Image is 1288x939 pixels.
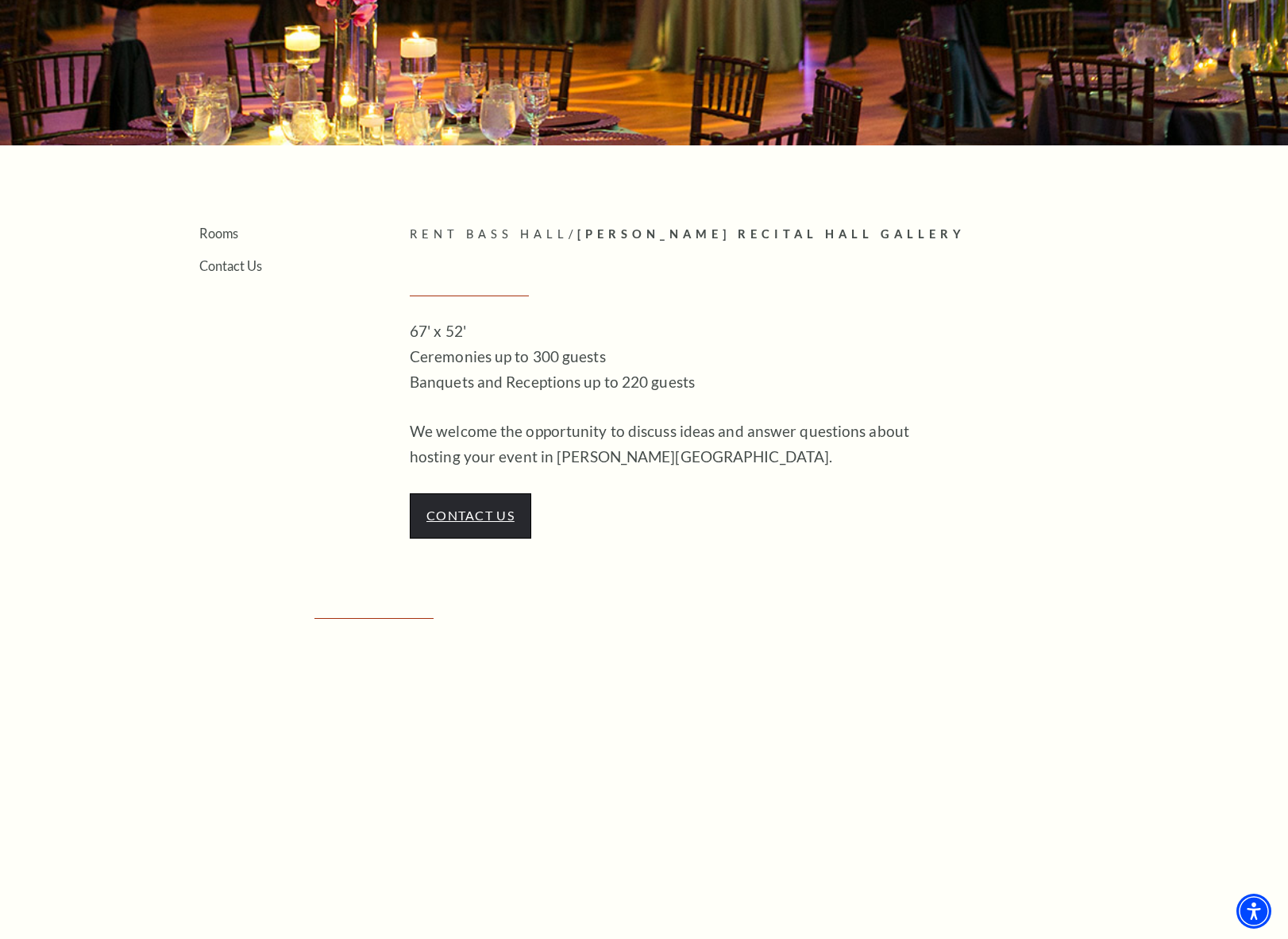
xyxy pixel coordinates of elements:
a: Contact Us [199,258,262,273]
span: 67' x 52' Ceremonies up to 300 guests Banquets and Receptions up to 220 guests [410,322,695,391]
span: Rent Bass Hall [410,227,569,241]
iframe: player-vimeo [314,641,974,927]
span: [PERSON_NAME] Recital Hall Gallery [577,227,966,241]
a: Rooms [199,226,238,241]
p: / [410,225,1136,245]
div: Accessibility Menu [1236,894,1271,929]
a: vimeo.com [314,912,974,930]
p: We welcome the opportunity to discuss ideas and answer questions about hosting your event in [PER... [410,419,926,469]
a: contact us [426,508,515,523]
